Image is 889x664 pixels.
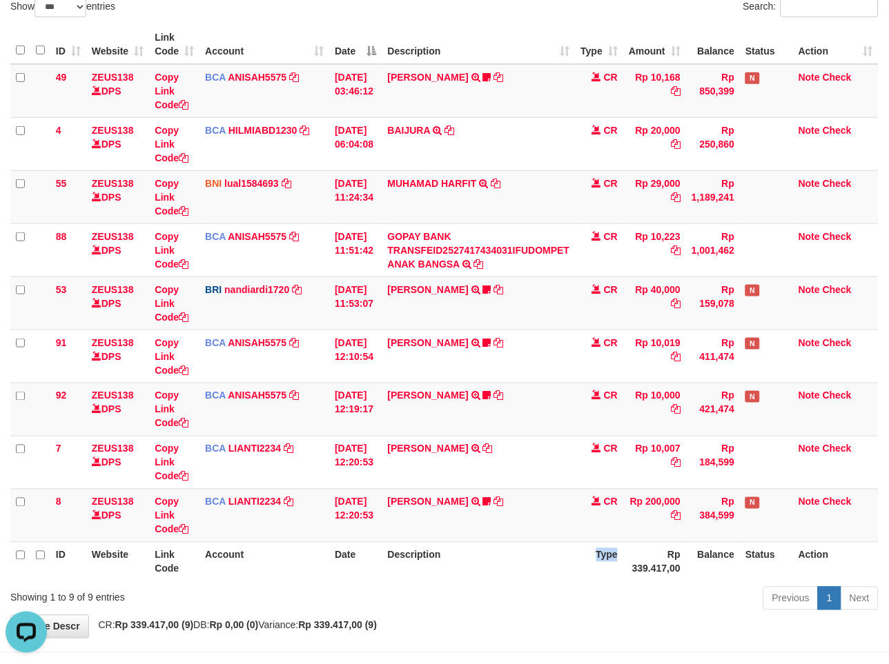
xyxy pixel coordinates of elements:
span: CR [604,231,618,242]
th: Action: activate to sort column ascending [793,25,879,64]
a: Note [799,125,820,136]
span: BCA [205,390,226,401]
span: 92 [56,390,67,401]
td: [DATE] 11:51:42 [329,223,382,276]
th: Date [329,542,382,581]
a: lual1584693 [224,178,279,189]
td: DPS [86,489,149,542]
span: CR [604,284,618,295]
strong: Rp 339.417,00 (9) [299,620,378,631]
a: LIANTI2234 [228,443,281,454]
a: ZEUS138 [92,284,134,295]
th: Account: activate to sort column ascending [199,25,329,64]
span: CR [604,178,618,189]
td: Rp 1,189,241 [686,170,740,223]
td: [DATE] 12:19:17 [329,383,382,436]
th: ID [50,542,86,581]
th: Type [576,542,624,581]
td: Rp 29,000 [623,170,686,223]
td: Rp 20,000 [623,117,686,170]
td: Rp 200,000 [623,489,686,542]
th: Link Code [149,542,199,581]
td: Rp 850,399 [686,64,740,118]
a: Note [799,390,820,401]
a: [PERSON_NAME] [388,390,469,401]
span: BCA [205,337,226,348]
span: CR [604,337,618,348]
th: Website: activate to sort column ascending [86,25,149,64]
td: Rp 184,599 [686,436,740,489]
span: 53 [56,284,67,295]
span: Has Note [745,72,759,84]
a: nandiardi1720 [224,284,289,295]
th: Status [740,542,793,581]
a: Check [823,125,852,136]
th: Balance [686,25,740,64]
a: Copy Rp 10,168 to clipboard [671,85,681,97]
a: Copy BAIJURA to clipboard [444,125,454,136]
span: 49 [56,72,67,83]
td: DPS [86,117,149,170]
a: Copy Link Code [155,496,188,535]
a: Copy lual1584693 to clipboard [282,178,291,189]
a: Copy MUHAMAD HARFIT to clipboard [491,178,501,189]
span: CR [604,496,618,507]
a: Check [823,72,852,83]
span: CR [604,390,618,401]
a: Copy nandiardi1720 to clipboard [292,284,302,295]
a: Copy Link Code [155,284,188,323]
a: ANISAH5575 [228,72,286,83]
td: Rp 10,168 [623,64,686,118]
th: Rp 339.417,00 [623,542,686,581]
a: MUHAMAD HARFIT [388,178,477,189]
a: Copy HILMIABD1230 to clipboard [300,125,309,136]
a: ZEUS138 [92,496,134,507]
td: Rp 10,223 [623,223,686,276]
td: [DATE] 11:53:07 [329,276,382,330]
td: Rp 10,019 [623,330,686,383]
th: Action [793,542,879,581]
a: Copy Rp 10,007 to clipboard [671,457,681,468]
a: Check [823,390,852,401]
span: 8 [56,496,61,507]
a: Copy Rp 20,000 to clipboard [671,139,681,150]
a: Copy Link Code [155,125,188,163]
th: Description: activate to sort column ascending [382,25,576,64]
td: [DATE] 12:20:53 [329,436,382,489]
a: [PERSON_NAME] [388,496,469,507]
a: ZEUS138 [92,178,134,189]
a: GOPAY BANK TRANSFEID2527417434031IFUDOMPET ANAK BANGSA [388,231,570,270]
a: Note [799,443,820,454]
a: [PERSON_NAME] [388,72,469,83]
a: Note [799,72,820,83]
a: Check [823,496,852,507]
a: Previous [763,587,819,610]
a: ANISAH5575 [228,231,286,242]
a: Copy Link Code [155,72,188,110]
td: Rp 421,474 [686,383,740,436]
td: [DATE] 06:04:08 [329,117,382,170]
a: Check [823,337,852,348]
th: Date: activate to sort column descending [329,25,382,64]
span: BCA [205,443,226,454]
span: BCA [205,72,226,83]
button: Open LiveChat chat widget [6,6,47,47]
a: ANISAH5575 [228,390,286,401]
a: Copy ANISAH5575 to clipboard [289,390,299,401]
td: [DATE] 11:24:34 [329,170,382,223]
td: DPS [86,170,149,223]
th: Status [740,25,793,64]
span: BNI [205,178,222,189]
span: 55 [56,178,67,189]
a: Copy Link Code [155,231,188,270]
td: [DATE] 12:20:53 [329,489,382,542]
th: Description [382,542,576,581]
td: Rp 384,599 [686,489,740,542]
a: ANISAH5575 [228,337,286,348]
a: Check [823,284,852,295]
a: Copy GOPAY BANK TRANSFEID2527417434031IFUDOMPET ANAK BANGSA to clipboard [474,259,484,270]
td: DPS [86,276,149,330]
a: Check [823,443,852,454]
a: [PERSON_NAME] [388,443,469,454]
td: DPS [86,330,149,383]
